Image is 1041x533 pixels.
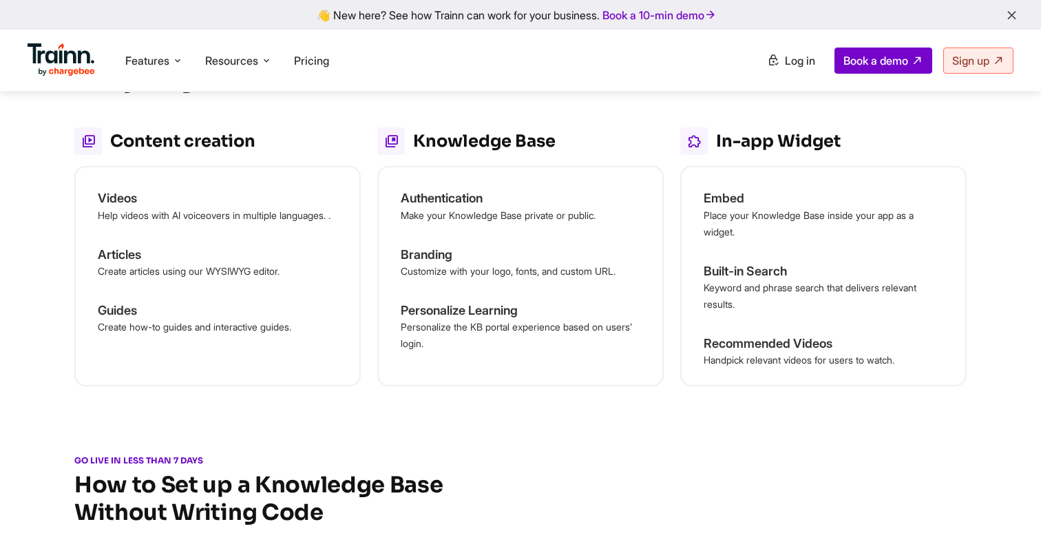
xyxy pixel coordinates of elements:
[28,43,95,76] img: Trainn Logo
[98,263,337,280] p: Create articles using our WYSIWYG editor.
[716,131,841,151] h3: In-app Widget
[704,280,943,313] p: Keyword and phrase search that delivers relevant results.
[74,455,460,466] p: GO LIVE IN LESS THAN 7 DAYS
[834,48,932,74] a: Book a demo
[401,207,640,224] p: Make your Knowledge Base private or public.
[600,6,719,25] a: Book a 10-min demo
[98,302,337,319] h5: Guides
[952,54,989,67] span: Sign up
[98,189,337,207] h5: Videos
[759,48,823,73] a: Log in
[205,53,258,68] span: Resources
[8,8,1033,21] div: 👋 New here? See how Trainn can work for your business.
[704,207,943,240] p: Place your Knowledge Base inside your app as a widget.
[401,246,640,263] h5: Branding
[704,352,943,368] p: Handpick relevant videos for users to watch.
[125,53,169,68] span: Features
[972,467,1041,533] iframe: Chat Widget
[401,189,640,207] h5: Authentication
[401,319,640,352] p: Personalize the KB portal experience based on users’ login.
[413,131,556,151] h3: Knowledge Base
[943,48,1013,74] a: Sign up
[98,319,337,335] p: Create how-to guides and interactive guides.
[98,207,337,224] p: Help videos with AI voiceovers in multiple languages. .
[704,335,943,352] h5: Recommended Videos
[401,263,640,280] p: Customize with your logo, fonts, and custom URL.
[843,54,908,67] span: Book a demo
[401,302,640,319] h5: Personalize Learning
[294,54,329,67] a: Pricing
[704,189,943,207] h5: Embed
[98,246,337,263] h5: Articles
[785,54,815,67] span: Log in
[704,262,943,280] h5: Built-in Search
[110,131,255,151] h3: Content creation
[74,471,460,526] h2: How to Set up a Knowledge Base Without Writing Code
